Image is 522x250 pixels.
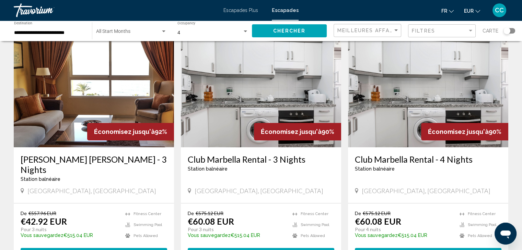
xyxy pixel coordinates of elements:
[468,223,496,227] span: Swimming Pool
[188,233,286,238] p: €515.04 EUR
[483,26,498,36] span: Carte
[464,6,480,16] button: Changer de devise
[223,8,258,13] a: Escapades Plus
[337,28,399,34] mat-select: Sort by
[21,233,118,238] p: €515.04 EUR
[188,226,286,233] p: Pour 3 nuits
[27,187,156,195] span: [GEOGRAPHIC_DATA], [GEOGRAPHIC_DATA]
[355,154,501,164] a: Club Marbella Rental - 4 Nights
[301,212,328,216] span: Fitness Center
[21,216,67,226] p: €42.92 EUR
[490,3,508,17] button: Menu utilisateur
[21,176,60,182] span: Station balnéaire
[362,187,490,195] span: [GEOGRAPHIC_DATA], [GEOGRAPHIC_DATA]
[412,28,435,34] span: Filtres
[337,28,402,33] span: Meilleures affaires
[252,24,327,37] button: Chercher
[195,187,323,195] span: [GEOGRAPHIC_DATA], [GEOGRAPHIC_DATA]
[196,210,223,216] span: €575.12 EUR
[464,8,474,14] font: EUR
[134,212,161,216] span: Fitness Center
[14,38,174,147] img: 1689I01X.jpg
[441,8,447,14] font: fr
[188,210,194,216] span: De
[348,38,508,147] img: 2404I01X.jpg
[188,154,334,164] a: Club Marbella Rental - 3 Nights
[495,7,504,14] font: CC
[87,123,174,140] div: 92%
[355,233,398,238] span: Vous sauvegardez
[188,216,234,226] p: €60.08 EUR
[28,210,56,216] span: €557.96 EUR
[254,123,341,140] div: 90%
[355,166,395,172] span: Station balnéaire
[355,233,453,238] p: €515.04 EUR
[273,28,306,34] span: Chercher
[134,223,162,227] span: Swimming Pool
[355,226,453,233] p: Pour 4 nuits
[441,6,454,16] button: Changer de langue
[363,210,391,216] span: €575.12 EUR
[408,24,476,38] button: Filter
[188,233,231,238] span: Vous sauvegardez
[355,216,401,226] p: €60.08 EUR
[468,234,492,238] span: Pets Allowed
[21,210,27,216] span: De
[301,234,325,238] span: Pets Allowed
[421,123,508,140] div: 90%
[181,38,341,147] img: 2404I01X.jpg
[495,223,517,245] iframe: Bouton de lancement de la fenêtre de messagerie
[94,128,155,135] span: Économisez jusqu'à
[21,154,167,175] a: [PERSON_NAME] [PERSON_NAME] - 3 Nights
[134,234,158,238] span: Pets Allowed
[468,212,496,216] span: Fitness Center
[355,210,361,216] span: De
[188,166,228,172] span: Station balnéaire
[177,30,180,35] span: 4
[21,233,63,238] span: Vous sauvegardez
[272,8,299,13] a: Escapades
[21,226,118,233] p: Pour 3 nuits
[301,223,329,227] span: Swimming Pool
[428,128,489,135] span: Économisez jusqu'à
[261,128,322,135] span: Économisez jusqu'à
[14,3,217,17] a: Travorium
